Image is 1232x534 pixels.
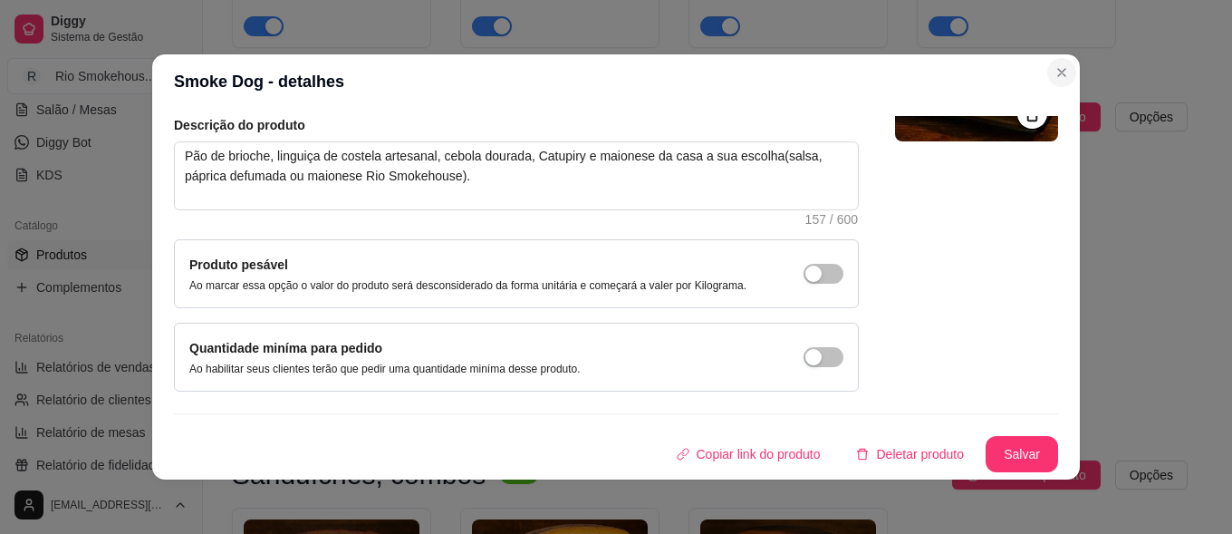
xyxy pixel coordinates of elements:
[856,448,869,461] span: delete
[662,436,835,472] button: Copiar link do produto
[189,362,581,376] p: Ao habilitar seus clientes terão que pedir uma quantidade miníma desse produto.
[1047,58,1076,87] button: Close
[986,436,1058,472] button: Salvar
[174,116,859,134] article: Descrição do produto
[189,341,382,355] label: Quantidade miníma para pedido
[189,257,288,272] label: Produto pesável
[842,436,978,472] button: deleteDeletar produto
[189,278,746,293] p: Ao marcar essa opção o valor do produto será desconsiderado da forma unitária e começará a valer ...
[152,54,1080,109] header: Smoke Dog - detalhes
[175,142,858,209] textarea: Pão de brioche, linguiça de costela artesanal, cebola dourada, Catupiry e maionese da casa a sua ...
